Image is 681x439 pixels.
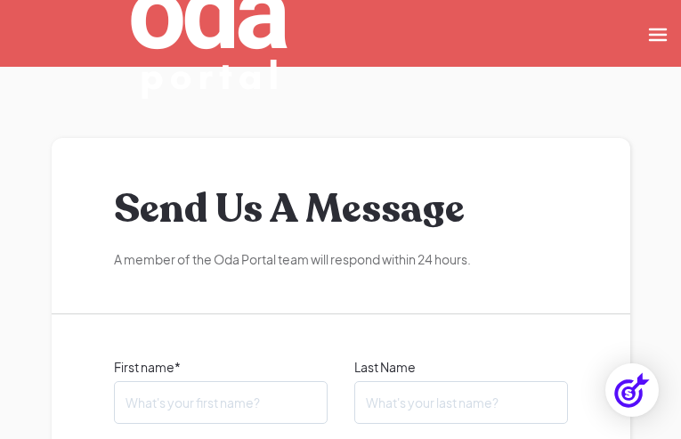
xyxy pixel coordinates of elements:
[114,250,568,269] div: A member of the Oda Portal team will respond within 24 hours.
[631,9,681,59] div: menu
[114,357,328,377] label: First name*
[16,16,483,51] a: home
[354,357,568,377] label: Last Name
[354,381,568,424] input: What's your last name?
[114,381,328,424] input: What's your first name?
